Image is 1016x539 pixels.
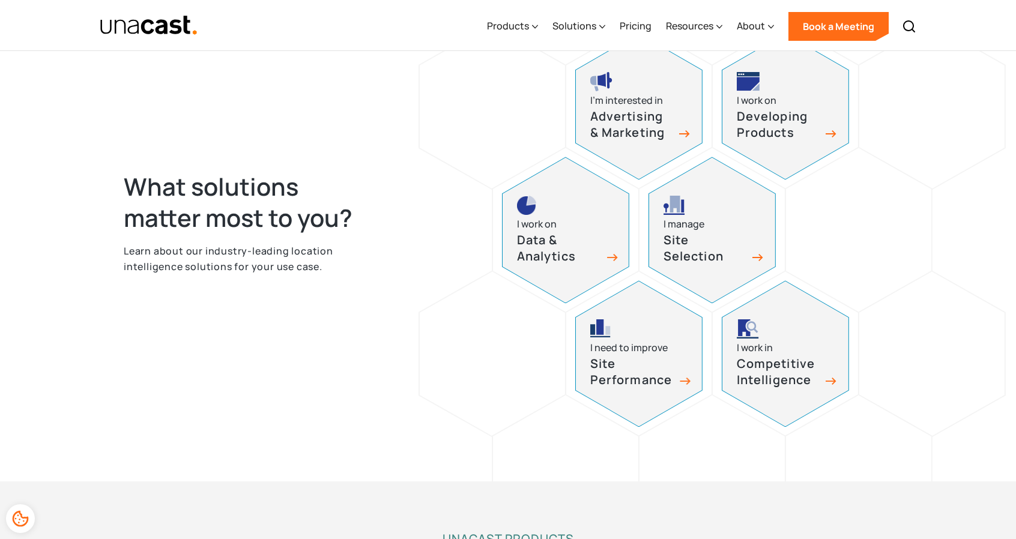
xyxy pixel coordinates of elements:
[100,15,198,36] a: home
[6,504,35,533] div: Cookie Preferences
[737,319,759,339] img: competitive intelligence icon
[517,216,557,232] div: I work on
[517,196,536,215] img: pie chart icon
[502,157,629,303] a: pie chart iconI work onData & Analytics
[517,232,601,264] h3: Data & Analytics
[902,19,916,34] img: Search icon
[590,319,611,339] img: site performance icon
[590,109,674,140] h3: Advertising & Marketing
[552,2,605,51] div: Solutions
[649,157,776,303] a: site selection icon I manageSite Selection
[620,2,652,51] a: Pricing
[737,109,821,140] h3: Developing Products
[664,216,704,232] div: I manage
[737,19,765,33] div: About
[575,280,703,427] a: site performance iconI need to improveSite Performance
[590,340,668,356] div: I need to improve
[487,19,529,33] div: Products
[664,232,748,264] h3: Site Selection
[737,72,760,91] img: developing products icon
[487,2,538,51] div: Products
[664,196,686,215] img: site selection icon
[124,243,377,275] p: Learn about our industry-leading location intelligence solutions for your use case.
[590,72,613,91] img: advertising and marketing icon
[575,33,703,179] a: advertising and marketing iconI’m interested inAdvertising & Marketing
[590,92,663,109] div: I’m interested in
[722,33,849,179] a: developing products iconI work onDeveloping Products
[100,15,198,36] img: Unacast text logo
[722,280,849,427] a: competitive intelligence iconI work inCompetitive Intelligence
[590,356,674,388] h3: Site Performance
[737,92,776,109] div: I work on
[666,2,722,51] div: Resources
[788,12,889,41] a: Book a Meeting
[552,19,596,33] div: Solutions
[737,340,773,356] div: I work in
[124,171,377,233] h2: What solutions matter most to you?
[666,19,713,33] div: Resources
[737,2,774,51] div: About
[737,356,821,388] h3: Competitive Intelligence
